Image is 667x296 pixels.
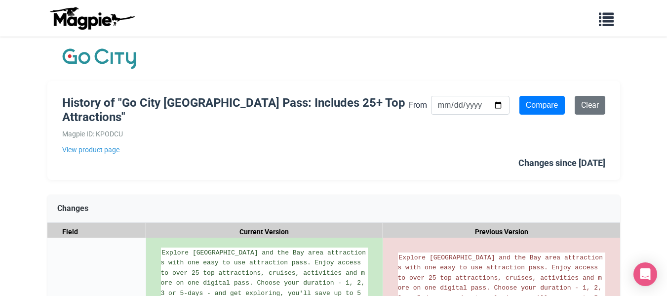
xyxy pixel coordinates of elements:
[146,223,383,241] div: Current Version
[62,46,136,71] img: Company Logo
[62,128,409,139] div: Magpie ID: KPODCU
[47,223,146,241] div: Field
[575,96,605,115] a: Clear
[383,223,620,241] div: Previous Version
[518,156,605,170] div: Changes since [DATE]
[47,195,620,223] div: Changes
[409,99,427,112] label: From
[47,6,136,30] img: logo-ab69f6fb50320c5b225c76a69d11143b.png
[633,262,657,286] div: Open Intercom Messenger
[519,96,565,115] input: Compare
[62,144,409,155] a: View product page
[62,96,409,125] h1: History of "Go City [GEOGRAPHIC_DATA] Pass: Includes 25+ Top Attractions"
